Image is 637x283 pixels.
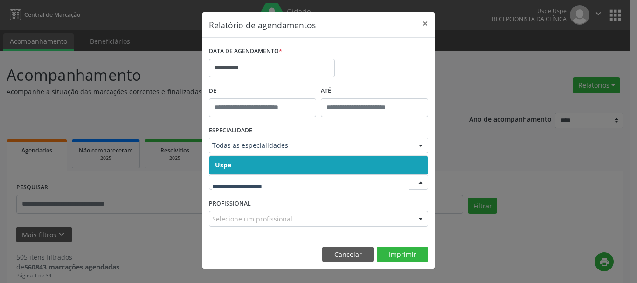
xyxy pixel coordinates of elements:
[322,247,374,262] button: Cancelar
[209,196,251,211] label: PROFISSIONAL
[209,19,316,31] h5: Relatório de agendamentos
[212,141,409,150] span: Todas as especialidades
[321,84,428,98] label: ATÉ
[209,44,282,59] label: DATA DE AGENDAMENTO
[377,247,428,262] button: Imprimir
[209,124,252,138] label: ESPECIALIDADE
[416,12,435,35] button: Close
[209,84,316,98] label: De
[215,160,231,169] span: Uspe
[212,214,292,224] span: Selecione um profissional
